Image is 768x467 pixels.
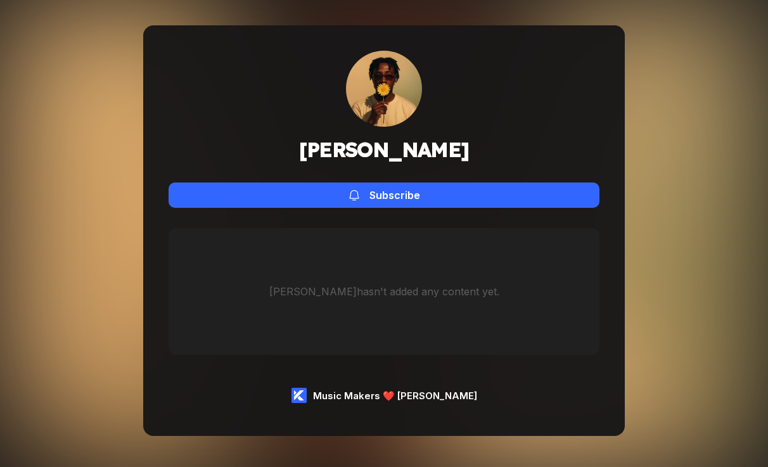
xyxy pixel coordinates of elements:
div: Gwheen Daniels [346,51,422,127]
div: Music Makers ❤️ [PERSON_NAME] [313,390,477,402]
div: Subscribe [369,189,420,202]
h1: [PERSON_NAME] [298,137,469,162]
img: ab6761610000e5eb12b0f76165816e8fc3699c1a [346,51,422,127]
a: Music Makers ❤️ [PERSON_NAME] [291,388,477,403]
div: [PERSON_NAME] hasn't added any content yet. [269,285,499,298]
button: Subscribe [169,182,599,208]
